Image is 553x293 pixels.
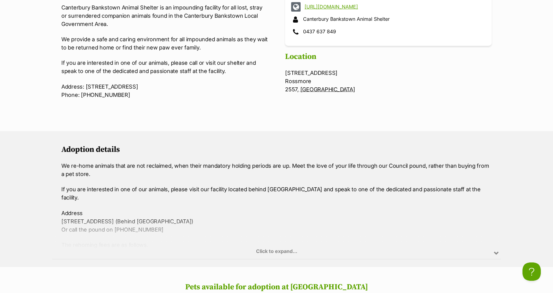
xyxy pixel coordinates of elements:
h2: Location [285,52,492,61]
abbr: New South Wales [300,86,355,93]
p: We provide a safe and caring environment for all impounded animals as they wait to be returned ho... [61,35,268,52]
iframe: Help Scout Beacon - Open [522,262,541,281]
span: 2557, [285,86,299,93]
div: Click to expand... [52,212,501,259]
a: [URL][DOMAIN_NAME] [305,4,483,9]
p: Address [STREET_ADDRESS] (Behind [GEOGRAPHIC_DATA]) Or call the pound on [PHONE_NUMBER] [61,209,492,234]
div: Canterbury Bankstown Animal Shelter [291,15,486,24]
div: 0437 637 849 [291,27,486,37]
p: If you are interested in one of our animals, please call or visit our shelter and speak to one of... [61,59,268,75]
span: [STREET_ADDRESS] [285,70,338,76]
p: Canterbury Bankstown Animal Shelter is an impounding facility for all lost, stray or surrendered ... [61,3,268,28]
h2: Pets available for adoption at [GEOGRAPHIC_DATA] [6,283,547,292]
p: Address: [STREET_ADDRESS] Phone: [PHONE_NUMBER] [61,82,268,99]
p: If you are interested in one of our animals, please visit our facility located behind [GEOGRAPHIC... [61,185,492,202]
p: We re-home animals that are not reclaimed, when their mandatory holding periods are up. Meet the ... [61,162,492,178]
span: Rossmore [285,78,311,84]
h2: Adoption details [61,145,492,154]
